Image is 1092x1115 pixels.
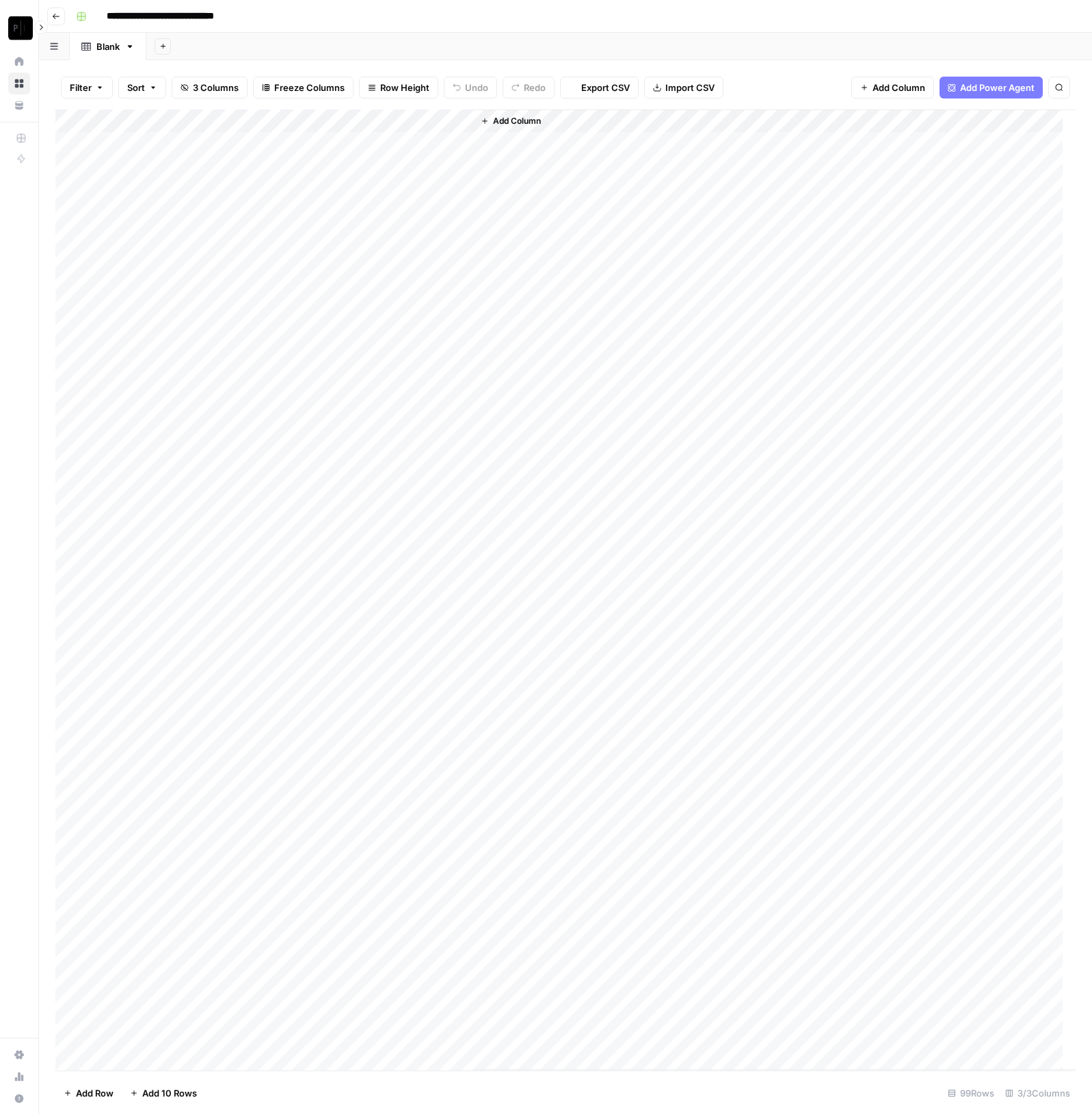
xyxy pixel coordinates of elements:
[193,81,239,94] span: 3 Columns
[8,1066,30,1088] a: Usage
[851,77,934,99] button: Add Column
[8,94,30,116] a: Your Data
[274,81,345,94] span: Freeze Columns
[493,115,541,127] span: Add Column
[127,81,145,94] span: Sort
[142,1086,197,1100] span: Add 10 Rows
[55,1082,122,1104] button: Add Row
[524,81,546,94] span: Redo
[8,11,30,45] button: Workspace: Paragon - Internal Usage
[380,81,429,94] span: Row Height
[76,1086,114,1100] span: Add Row
[8,51,30,73] a: Home
[960,81,1035,94] span: Add Power Agent
[665,81,715,94] span: Import CSV
[96,40,120,53] div: Blank
[444,77,497,99] button: Undo
[503,77,555,99] button: Redo
[644,77,723,99] button: Import CSV
[8,1044,30,1066] a: Settings
[560,77,639,99] button: Export CSV
[1000,1082,1076,1104] div: 3/3 Columns
[8,1088,30,1110] button: Help + Support
[70,33,146,60] a: Blank
[8,16,33,40] img: Paragon - Internal Usage Logo
[8,73,30,94] a: Browse
[581,81,630,94] span: Export CSV
[942,1082,1000,1104] div: 99 Rows
[122,1082,205,1104] button: Add 10 Rows
[70,81,92,94] span: Filter
[873,81,925,94] span: Add Column
[118,77,166,99] button: Sort
[475,112,546,130] button: Add Column
[359,77,438,99] button: Row Height
[172,77,248,99] button: 3 Columns
[465,81,488,94] span: Undo
[253,77,354,99] button: Freeze Columns
[940,77,1043,99] button: Add Power Agent
[61,77,113,99] button: Filter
